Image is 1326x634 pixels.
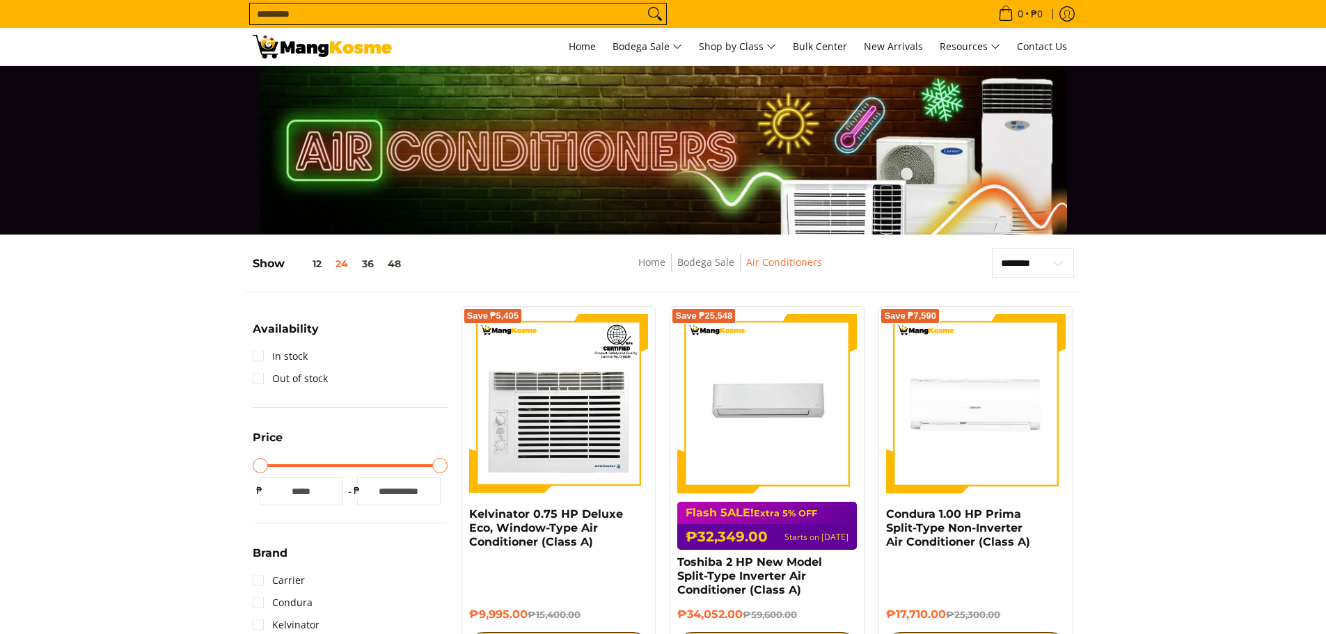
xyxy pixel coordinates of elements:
span: Save ₱7,590 [884,312,936,320]
a: In stock [253,345,308,367]
a: Condura [253,592,313,614]
span: New Arrivals [864,40,923,53]
span: Home [569,40,596,53]
span: Bulk Center [793,40,847,53]
span: ₱0 [1029,9,1045,19]
a: Air Conditioners [746,255,822,269]
h6: ₱17,710.00 [886,608,1066,621]
a: Bulk Center [786,28,854,65]
span: Save ₱5,405 [467,312,519,320]
span: Price [253,432,283,443]
a: Home [638,255,665,269]
a: New Arrivals [857,28,930,65]
span: Contact Us [1017,40,1067,53]
a: Bodega Sale [677,255,734,269]
img: Kelvinator 0.75 HP Deluxe Eco, Window-Type Air Conditioner (Class A) [469,314,649,493]
a: Out of stock [253,367,328,390]
img: Condura 1.00 HP Prima Split-Type Non-Inverter Air Conditioner (Class A) [886,314,1066,493]
button: 12 [285,258,329,269]
nav: Breadcrumbs [536,254,923,285]
a: Carrier [253,569,305,592]
a: Contact Us [1010,28,1074,65]
button: Search [644,3,666,24]
span: Brand [253,548,287,559]
span: 0 [1016,9,1025,19]
span: Save ₱25,548 [675,312,732,320]
a: Bodega Sale [606,28,689,65]
button: 36 [355,258,381,269]
del: ₱59,600.00 [743,609,797,620]
h5: Show [253,257,408,271]
del: ₱15,400.00 [528,609,581,620]
button: 24 [329,258,355,269]
h6: ₱34,052.00 [677,608,857,621]
a: Toshiba 2 HP New Model Split-Type Inverter Air Conditioner (Class A) [677,555,822,596]
button: 48 [381,258,408,269]
span: Availability [253,324,319,335]
a: Home [562,28,603,65]
nav: Main Menu [406,28,1074,65]
a: Shop by Class [692,28,783,65]
del: ₱25,300.00 [946,609,1000,620]
h6: ₱9,995.00 [469,608,649,621]
span: Bodega Sale [613,38,682,56]
span: ₱ [350,484,364,498]
span: Resources [940,38,1000,56]
span: ₱ [253,484,267,498]
summary: Open [253,432,283,454]
img: Bodega Sale Aircon l Mang Kosme: Home Appliances Warehouse Sale [253,35,392,58]
summary: Open [253,324,319,345]
summary: Open [253,548,287,569]
a: Kelvinator 0.75 HP Deluxe Eco, Window-Type Air Conditioner (Class A) [469,507,623,548]
span: Shop by Class [699,38,776,56]
span: • [994,6,1047,22]
a: Condura 1.00 HP Prima Split-Type Non-Inverter Air Conditioner (Class A) [886,507,1030,548]
img: Toshiba 2 HP New Model Split-Type Inverter Air Conditioner (Class A) [677,314,857,493]
a: Resources [933,28,1007,65]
